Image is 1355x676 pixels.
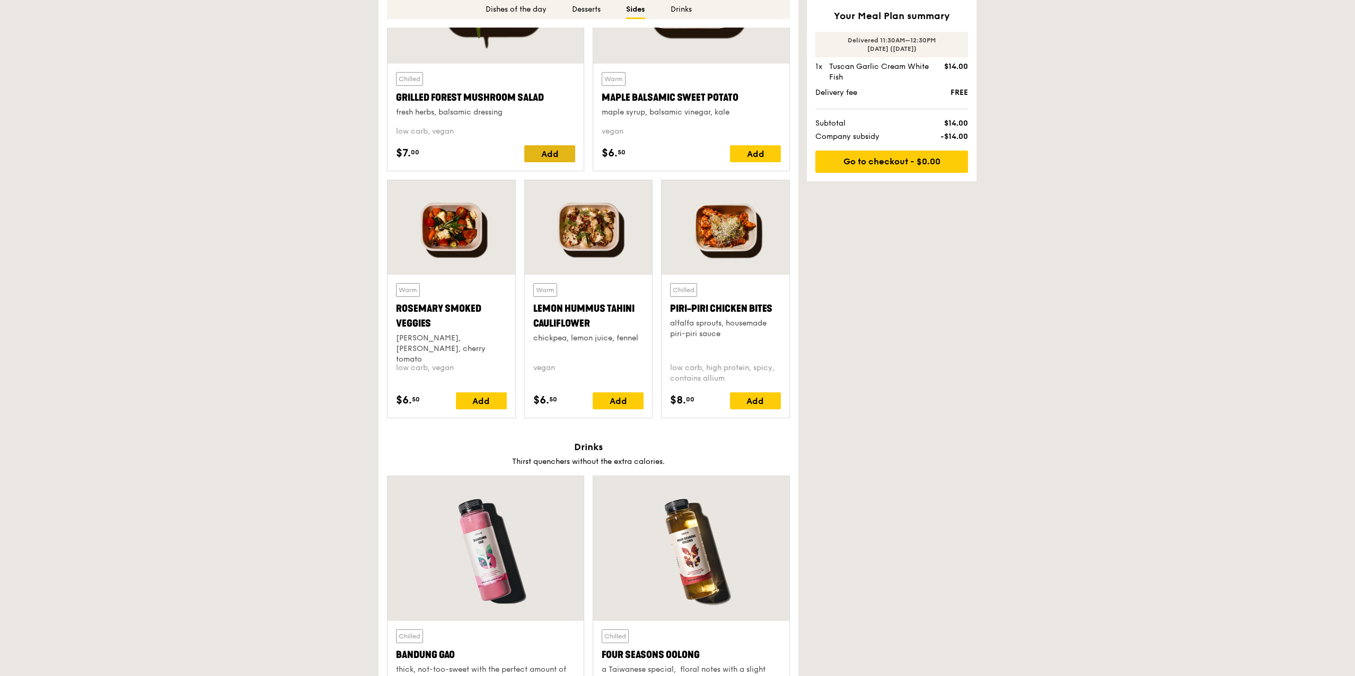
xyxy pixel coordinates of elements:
div: Chilled [670,283,697,297]
div: Add [524,145,575,162]
span: Company subsidy [815,131,907,142]
h2: Your Meal Plan summary [815,8,968,23]
div: $14.00 [944,62,968,83]
span: $8. [670,392,686,408]
div: Chilled [602,629,629,643]
span: $6. [396,392,412,408]
span: $7. [396,145,411,161]
div: low carb, high protein, spicy, contains allium [670,363,781,384]
div: Rosemary Smoked Veggies [396,301,507,331]
span: Subtotal [815,118,907,129]
div: low carb, vegan [396,126,575,137]
div: fresh herbs, balsamic dressing [396,107,575,118]
div: Warm [533,283,557,297]
span: 00 [686,395,694,403]
span: $6. [602,145,618,161]
div: Delivered 11:30AM–12:30PM [DATE] ([DATE]) [815,32,968,57]
span: 50 [412,395,420,403]
div: Add [730,145,781,162]
span: -$14.00 [907,131,968,142]
span: 00 [411,148,419,156]
div: Piri-piri Chicken Bites [670,301,781,316]
div: ⁠Maple Balsamic Sweet Potato [602,90,781,105]
div: ⁠Lemon Hummus Tahini Cauliflower [533,301,644,331]
span: $14.00 [907,118,968,129]
div: Chilled [396,72,423,86]
div: vegan [533,363,644,384]
div: maple syrup, balsamic vinegar, kale [602,107,781,118]
div: Bandung Gao [396,647,575,662]
span: Delivery fee [815,87,907,98]
div: Add [730,392,781,409]
div: Warm [602,72,626,86]
div: vegan [602,126,781,137]
h2: Drinks [387,440,790,454]
div: 1x [815,62,825,83]
span: FREE [907,87,968,98]
div: Warm [396,283,420,297]
span: 50 [549,395,557,403]
span: 50 [618,148,626,156]
div: chickpea, lemon juice, fennel [533,333,644,344]
div: alfalfa sprouts, housemade piri-piri sauce [670,318,781,339]
a: Go to checkout - $0.00 [815,151,968,173]
div: Four Seasons Oolong [602,647,781,662]
div: low carb, vegan [396,363,507,384]
div: Add [593,392,644,409]
div: Thirst quenchers without the extra calories. [387,456,790,467]
div: Grilled Forest Mushroom Salad [396,90,575,105]
div: [PERSON_NAME], [PERSON_NAME], cherry tomato [396,333,507,365]
div: Chilled [396,629,423,643]
span: $6. [533,392,549,408]
div: Tuscan Garlic Cream White Fish [829,62,935,83]
div: Add [456,392,507,409]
